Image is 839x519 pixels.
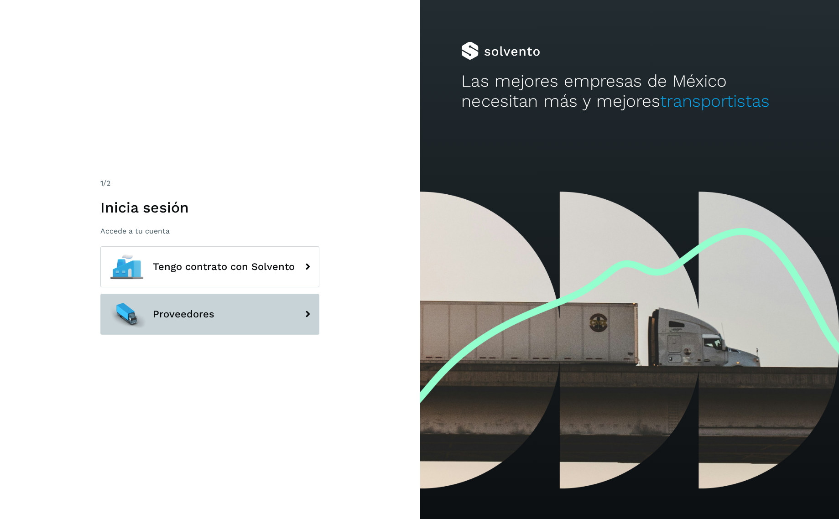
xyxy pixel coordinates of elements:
span: Proveedores [153,309,214,320]
h2: Las mejores empresas de México necesitan más y mejores [461,71,797,112]
p: Accede a tu cuenta [100,227,319,235]
button: Tengo contrato con Solvento [100,246,319,287]
h1: Inicia sesión [100,199,319,216]
span: 1 [100,179,103,187]
span: Tengo contrato con Solvento [153,261,295,272]
div: /2 [100,178,319,189]
span: transportistas [660,91,769,111]
button: Proveedores [100,294,319,335]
